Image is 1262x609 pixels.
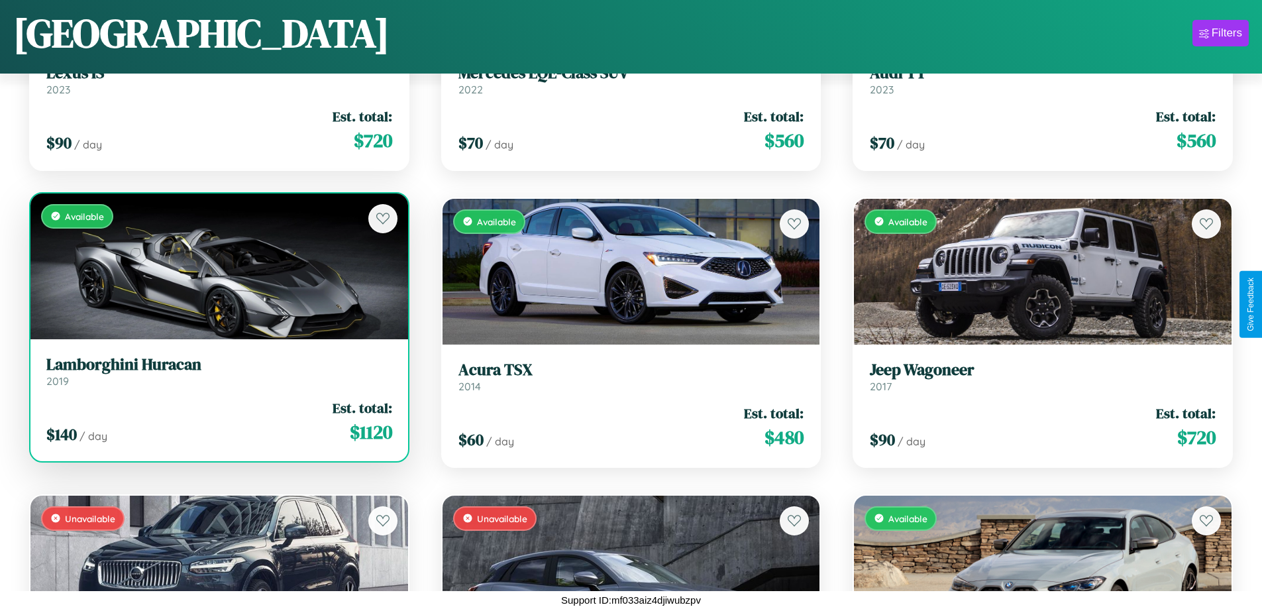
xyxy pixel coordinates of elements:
[764,127,804,154] span: $ 560
[1246,278,1255,331] div: Give Feedback
[458,83,483,96] span: 2022
[870,64,1216,96] a: Audi TT2023
[486,138,513,151] span: / day
[744,404,804,423] span: Est. total:
[870,429,895,451] span: $ 90
[888,216,927,227] span: Available
[333,107,392,126] span: Est. total:
[458,132,483,154] span: $ 70
[46,355,392,374] h3: Lamborghini Huracan
[333,398,392,417] span: Est. total:
[46,64,392,83] h3: Lexus IS
[46,374,69,388] span: 2019
[458,380,481,393] span: 2014
[1177,127,1216,154] span: $ 560
[46,132,72,154] span: $ 90
[458,64,804,96] a: Mercedes EQE-Class SUV2022
[1212,27,1242,40] div: Filters
[458,360,804,380] h3: Acura TSX
[13,6,390,60] h1: [GEOGRAPHIC_DATA]
[74,138,102,151] span: / day
[744,107,804,126] span: Est. total:
[79,429,107,443] span: / day
[46,355,392,388] a: Lamborghini Huracan2019
[46,423,77,445] span: $ 140
[350,419,392,445] span: $ 1120
[870,132,894,154] span: $ 70
[65,513,115,524] span: Unavailable
[477,513,527,524] span: Unavailable
[1156,107,1216,126] span: Est. total:
[870,83,894,96] span: 2023
[870,360,1216,380] h3: Jeep Wagoneer
[888,513,927,524] span: Available
[561,591,701,609] p: Support ID: mf033aiz4djiwubzpv
[764,424,804,451] span: $ 480
[870,380,892,393] span: 2017
[1177,424,1216,451] span: $ 720
[870,360,1216,393] a: Jeep Wagoneer2017
[354,127,392,154] span: $ 720
[898,435,925,448] span: / day
[1156,404,1216,423] span: Est. total:
[486,435,514,448] span: / day
[65,211,104,222] span: Available
[458,429,484,451] span: $ 60
[46,83,70,96] span: 2023
[46,64,392,96] a: Lexus IS2023
[458,360,804,393] a: Acura TSX2014
[458,64,804,83] h3: Mercedes EQE-Class SUV
[897,138,925,151] span: / day
[1192,20,1249,46] button: Filters
[477,216,516,227] span: Available
[870,64,1216,83] h3: Audi TT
